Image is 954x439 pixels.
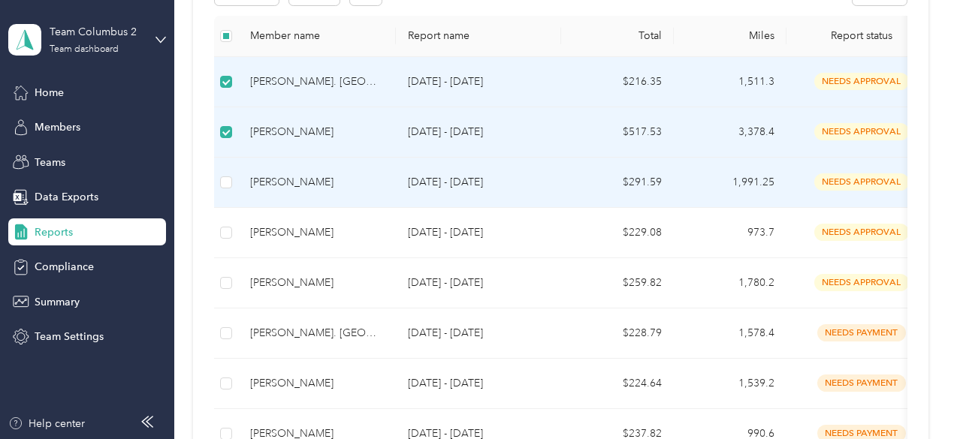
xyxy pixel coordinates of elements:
td: 1,578.4 [674,308,786,359]
span: Reports [35,224,73,240]
button: Help center [8,416,85,431]
td: 1,780.2 [674,258,786,308]
p: [DATE] - [DATE] [408,375,549,392]
td: $517.53 [561,107,674,158]
td: 1,511.3 [674,57,786,107]
span: Members [35,119,80,135]
td: $228.79 [561,308,674,359]
td: $259.82 [561,258,674,308]
div: Team Columbus 2 [50,24,143,40]
p: [DATE] - [DATE] [408,325,549,341]
p: [DATE] - [DATE] [408,74,549,90]
div: Total [573,29,662,42]
span: Teams [35,155,65,170]
div: [PERSON_NAME] [250,224,384,241]
div: [PERSON_NAME]. [GEOGRAPHIC_DATA] [250,325,384,341]
span: Team Settings [35,329,104,344]
th: Member name [238,16,396,57]
td: 1,539.2 [674,359,786,409]
span: Data Exports [35,189,98,205]
td: $229.08 [561,208,674,258]
span: needs approval [814,274,909,291]
iframe: Everlance-gr Chat Button Frame [870,355,954,439]
div: Team dashboard [50,45,119,54]
div: [PERSON_NAME]. [GEOGRAPHIC_DATA] [250,74,384,90]
div: [PERSON_NAME] [250,124,384,140]
span: needs approval [814,224,909,241]
p: [DATE] - [DATE] [408,224,549,241]
div: Miles [686,29,774,42]
div: [PERSON_NAME] [250,174,384,191]
td: 973.7 [674,208,786,258]
td: $224.64 [561,359,674,409]
span: Home [35,85,64,101]
span: needs payment [817,374,906,392]
td: $291.59 [561,158,674,208]
td: 1,991.25 [674,158,786,208]
div: [PERSON_NAME] [250,275,384,291]
span: needs approval [814,73,909,90]
span: needs approval [814,173,909,191]
span: needs approval [814,123,909,140]
td: 3,378.4 [674,107,786,158]
th: Report name [396,16,561,57]
p: [DATE] - [DATE] [408,124,549,140]
span: Summary [35,294,80,310]
span: Report status [799,29,925,42]
div: [PERSON_NAME] [250,375,384,392]
p: [DATE] - [DATE] [408,275,549,291]
td: $216.35 [561,57,674,107]
div: Member name [250,29,384,42]
p: [DATE] - [DATE] [408,174,549,191]
span: needs payment [817,324,906,341]
span: Compliance [35,259,94,275]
